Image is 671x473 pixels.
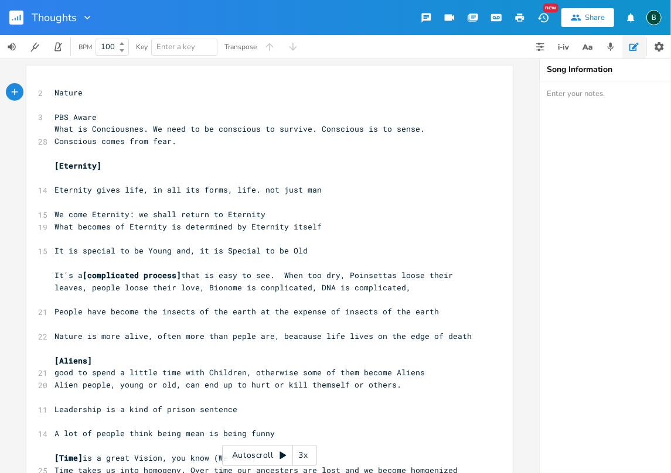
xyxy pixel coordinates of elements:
span: Thoughts [32,12,77,23]
span: A lot of people think being mean is being funny [55,428,275,438]
span: What becomes of Eternity is determined by Eternity itself [55,221,322,232]
span: We come Eternity: we shall return to Eternity [55,209,265,220]
span: Nature [55,87,83,98]
button: Share [561,8,614,27]
span: [Eternity] [55,160,101,171]
span: [complicated process] [83,270,181,280]
div: Share [585,12,605,23]
button: B [646,4,662,31]
div: BruCe [646,10,662,25]
span: It is special to be Young and, it is Special to be Old [55,245,308,256]
span: Nature is more alive, often more than peple are, beacause life lives on the edge of death [55,331,472,341]
span: PBS Aware [55,112,97,122]
div: Key [136,43,148,50]
div: 3x [293,445,314,466]
span: is a great Vision, you know (We know) [55,453,256,463]
div: New [543,4,558,12]
span: People have become the insects of the earth at the expense of insects of the earth [55,306,439,317]
span: [Time] [55,453,83,463]
span: Leadership is a kind of prison sentence [55,404,237,414]
div: Autoscroll [222,445,317,466]
span: Alien people, young or old, can end up to hurt or kill themself or others. [55,379,401,390]
span: [Aliens] [55,355,92,366]
span: Enter a key [156,42,195,52]
div: BPM [79,44,92,50]
span: good to spend a little time with Children, otherwise some of them become Aliens [55,367,425,378]
span: What is Conciousnes. We need to be conscious to survive. Conscious is to sense. Conscious comes f... [55,124,434,146]
div: Transpose [224,43,257,50]
span: It's a that is easy to see. When too dry, Poinsettas loose their leaves, people loose their love,... [55,270,458,293]
span: Eternity gives life, in all its forms, life. not just man [55,184,322,195]
button: New [532,7,555,28]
